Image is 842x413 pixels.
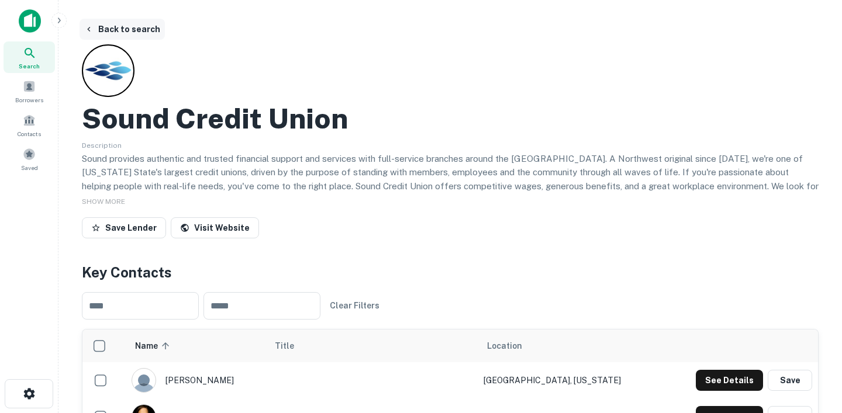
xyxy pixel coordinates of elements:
a: Borrowers [4,75,55,107]
span: Location [487,339,522,353]
a: Search [4,41,55,73]
button: Save [768,370,812,391]
span: SHOW MORE [82,197,125,206]
button: Clear Filters [325,295,384,316]
a: Visit Website [171,217,259,238]
span: Search [19,61,40,71]
img: capitalize-icon.png [19,9,41,33]
th: Name [126,329,265,362]
a: Saved [4,143,55,175]
td: [GEOGRAPHIC_DATA], [US_STATE] [478,362,661,398]
p: Sound provides authentic and trusted financial support and services with full-service branches ar... [82,152,819,221]
span: Name [135,339,173,353]
button: Back to search [80,19,165,40]
iframe: Chat Widget [784,320,842,376]
th: Title [265,329,478,362]
h4: Key Contacts [82,262,819,283]
th: Location [478,329,661,362]
span: Contacts [18,129,41,138]
span: Saved [21,163,38,172]
span: Borrowers [15,95,43,105]
a: Contacts [4,109,55,141]
img: 9c8pery4andzj6ohjkjp54ma2 [132,369,156,392]
div: [PERSON_NAME] [132,368,260,393]
h2: Sound Credit Union [82,102,348,136]
span: Title [275,339,309,353]
span: Description [82,141,122,150]
button: See Details [696,370,763,391]
button: Save Lender [82,217,166,238]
